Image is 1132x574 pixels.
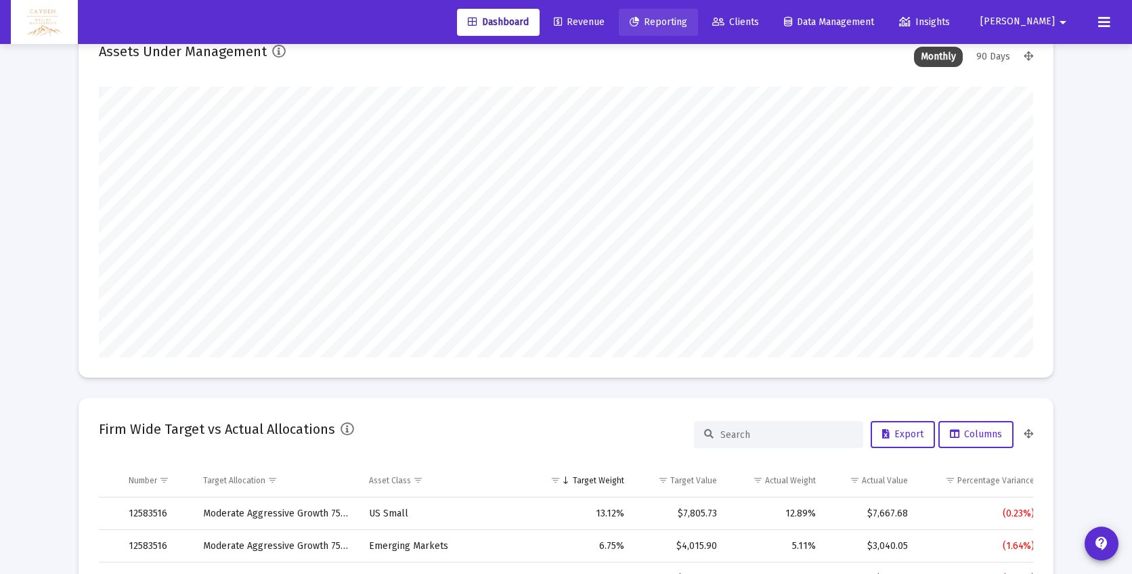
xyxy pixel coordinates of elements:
[360,530,536,562] td: Emerging Markets
[203,475,265,486] div: Target Allocation
[545,539,624,553] div: 6.75%
[927,507,1034,521] div: (0.23%)
[712,16,759,28] span: Clients
[899,16,950,28] span: Insights
[964,8,1087,35] button: [PERSON_NAME]
[267,475,278,485] span: Show filter options for column 'Target Allocation'
[468,16,529,28] span: Dashboard
[119,530,194,562] td: 12583516
[914,47,963,67] div: Monthly
[643,539,716,553] div: $4,015.90
[835,507,909,521] div: $7,667.68
[753,475,763,485] span: Show filter options for column 'Actual Weight'
[917,464,1043,497] td: Column Percentage Variance
[784,16,874,28] span: Data Management
[1055,9,1071,36] mat-icon: arrow_drop_down
[726,464,825,497] td: Column Actual Weight
[850,475,860,485] span: Show filter options for column 'Actual Value'
[882,428,923,440] span: Export
[888,9,961,36] a: Insights
[720,429,853,441] input: Search
[543,9,615,36] a: Revenue
[927,539,1034,553] div: (1.64%)
[545,507,624,521] div: 13.12%
[630,16,687,28] span: Reporting
[194,498,359,530] td: Moderate Aggressive Growth 75/25
[99,41,267,62] h2: Assets Under Management
[129,475,157,486] div: Number
[457,9,540,36] a: Dashboard
[194,464,359,497] td: Column Target Allocation
[360,464,536,497] td: Column Asset Class
[825,464,918,497] td: Column Actual Value
[1093,535,1110,552] mat-icon: contact_support
[119,464,194,497] td: Column Number
[835,539,909,553] div: $3,040.05
[573,475,624,486] div: Target Weight
[970,47,1017,67] div: 90 Days
[957,475,1035,486] div: Percentage Variance
[159,475,169,485] span: Show filter options for column 'Number'
[945,475,955,485] span: Show filter options for column 'Percentage Variance'
[862,475,908,486] div: Actual Value
[550,475,561,485] span: Show filter options for column 'Target Weight'
[369,475,411,486] div: Asset Class
[536,464,634,497] td: Column Target Weight
[736,539,816,553] div: 5.11%
[360,498,536,530] td: US Small
[938,421,1014,448] button: Columns
[119,498,194,530] td: 12583516
[194,530,359,562] td: Moderate Aggressive Growth 75/25
[413,475,423,485] span: Show filter options for column 'Asset Class'
[701,9,770,36] a: Clients
[658,475,668,485] span: Show filter options for column 'Target Value'
[643,507,716,521] div: $7,805.73
[950,428,1002,440] span: Columns
[670,475,717,486] div: Target Value
[619,9,698,36] a: Reporting
[554,16,605,28] span: Revenue
[21,9,68,36] img: Dashboard
[634,464,726,497] td: Column Target Value
[736,507,816,521] div: 12.89%
[871,421,935,448] button: Export
[99,418,335,440] h2: Firm Wide Target vs Actual Allocations
[980,16,1055,28] span: [PERSON_NAME]
[765,475,816,486] div: Actual Weight
[773,9,885,36] a: Data Management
